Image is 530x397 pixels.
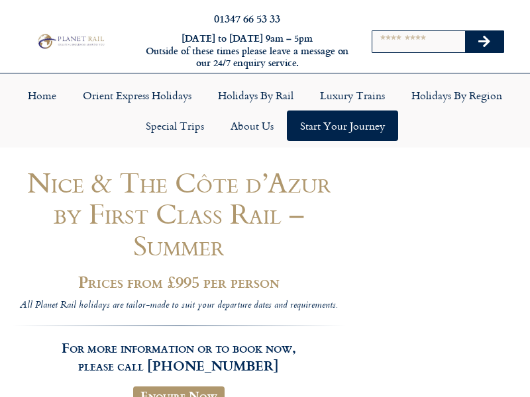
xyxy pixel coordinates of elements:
a: Luxury Trains [307,80,398,110]
h2: Prices from £995 per person [12,273,346,290]
img: Planet Rail Train Holidays Logo [35,32,106,50]
h3: For more information or to book now, please call [PHONE_NUMBER] [12,325,346,374]
nav: Menu [7,80,523,141]
a: Start your Journey [287,110,398,141]
a: Special Trips [132,110,217,141]
a: Holidays by Rail [205,80,307,110]
h1: Nice & The Côte d’Azur by First Class Rail – Summer [12,167,346,261]
button: Search [465,31,503,52]
a: Home [15,80,70,110]
a: Orient Express Holidays [70,80,205,110]
h6: [DATE] to [DATE] 9am – 5pm Outside of these times please leave a message on our 24/7 enquiry serv... [144,32,350,69]
i: All Planet Rail holidays are tailor-made to suit your departure dates and requirements. [20,298,337,314]
a: 01347 66 53 33 [214,11,280,26]
a: About Us [217,110,287,141]
a: Holidays by Region [398,80,515,110]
